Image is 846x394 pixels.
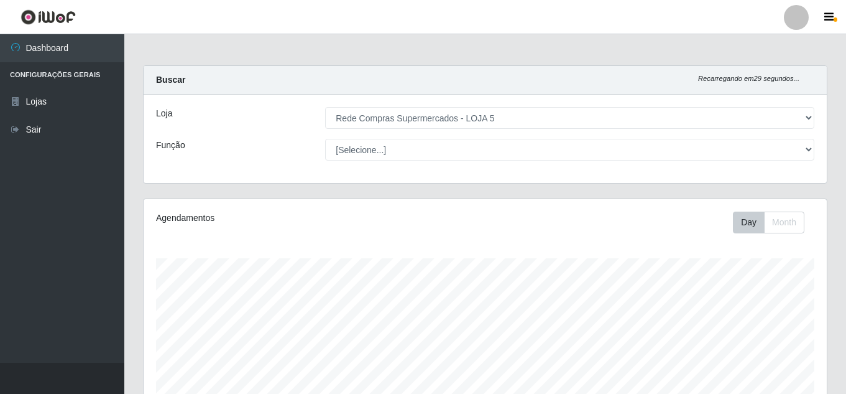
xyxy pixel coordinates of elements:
[21,9,76,25] img: CoreUI Logo
[156,75,185,85] strong: Buscar
[733,212,804,233] div: First group
[733,212,765,233] button: Day
[764,212,804,233] button: Month
[698,75,799,82] i: Recarregando em 29 segundos...
[156,107,172,120] label: Loja
[156,212,420,225] div: Agendamentos
[156,139,185,152] label: Função
[733,212,814,233] div: Toolbar with button groups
